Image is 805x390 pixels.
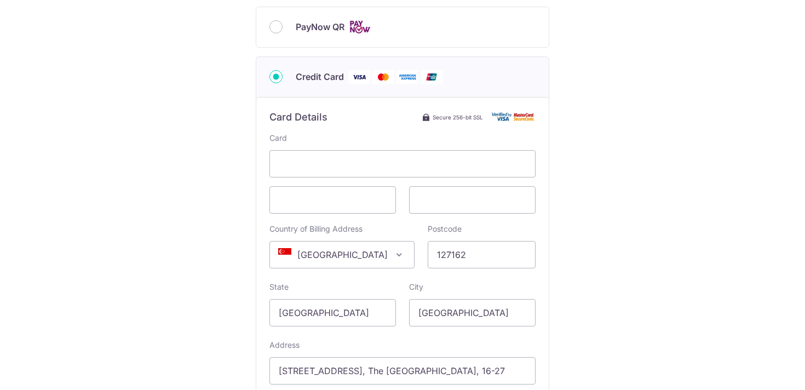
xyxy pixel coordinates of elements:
[296,20,344,33] span: PayNow QR
[269,223,363,234] label: Country of Billing Address
[349,20,371,34] img: Cards logo
[492,112,536,122] img: Card secure
[269,70,536,84] div: Credit Card Visa Mastercard American Express Union Pay
[421,70,442,84] img: Union Pay
[269,133,287,144] label: Card
[269,340,300,351] label: Address
[270,242,414,268] span: Singapore
[409,282,423,292] label: City
[418,193,526,207] iframe: Secure card security code input frame
[269,282,289,292] label: State
[372,70,394,84] img: Mastercard
[279,193,387,207] iframe: Secure card expiration date input frame
[428,223,462,234] label: Postcode
[396,70,418,84] img: American Express
[279,157,526,170] iframe: Secure card number input frame
[348,70,370,84] img: Visa
[269,111,327,124] h6: Card Details
[269,241,415,268] span: Singapore
[433,113,483,122] span: Secure 256-bit SSL
[269,20,536,34] div: PayNow QR Cards logo
[296,70,344,83] span: Credit Card
[428,241,536,268] input: Example 123456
